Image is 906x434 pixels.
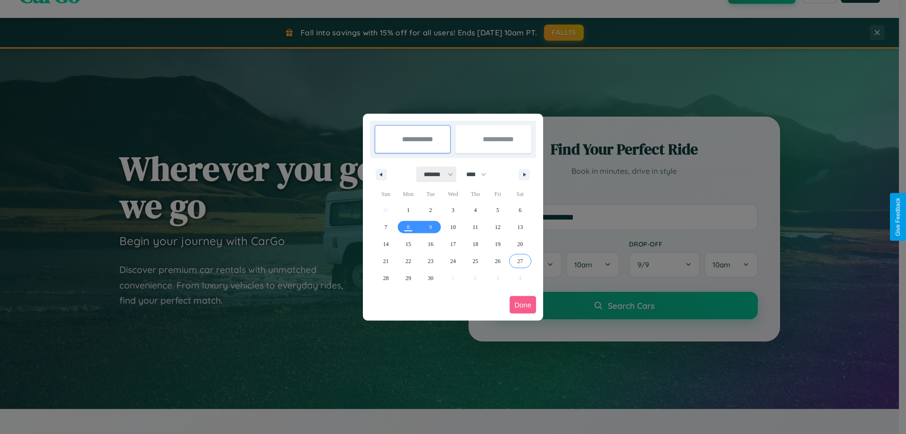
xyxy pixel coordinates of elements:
[407,202,410,219] span: 1
[405,270,411,287] span: 29
[397,219,419,236] button: 8
[419,270,442,287] button: 30
[519,202,521,219] span: 6
[419,187,442,202] span: Tue
[419,236,442,253] button: 16
[428,270,434,287] span: 30
[509,236,531,253] button: 20
[383,270,389,287] span: 28
[496,202,499,219] span: 5
[397,270,419,287] button: 29
[450,219,456,236] span: 10
[510,296,536,314] button: Done
[397,202,419,219] button: 1
[487,236,509,253] button: 19
[442,236,464,253] button: 17
[442,253,464,270] button: 24
[464,202,487,219] button: 4
[895,198,901,236] div: Give Feedback
[375,187,397,202] span: Sun
[429,219,432,236] span: 9
[509,202,531,219] button: 6
[419,202,442,219] button: 2
[428,253,434,270] span: 23
[509,253,531,270] button: 27
[383,236,389,253] span: 14
[474,202,477,219] span: 4
[464,236,487,253] button: 18
[487,202,509,219] button: 5
[487,187,509,202] span: Fri
[517,236,523,253] span: 20
[495,219,501,236] span: 12
[487,219,509,236] button: 12
[487,253,509,270] button: 26
[407,219,410,236] span: 8
[442,187,464,202] span: Wed
[397,236,419,253] button: 15
[442,219,464,236] button: 10
[428,236,434,253] span: 16
[509,219,531,236] button: 13
[464,253,487,270] button: 25
[405,253,411,270] span: 22
[429,202,432,219] span: 2
[375,253,397,270] button: 21
[405,236,411,253] span: 15
[375,270,397,287] button: 28
[464,219,487,236] button: 11
[397,253,419,270] button: 22
[450,253,456,270] span: 24
[472,253,478,270] span: 25
[442,202,464,219] button: 3
[472,236,478,253] span: 18
[419,253,442,270] button: 23
[383,253,389,270] span: 21
[509,187,531,202] span: Sat
[473,219,478,236] span: 11
[452,202,454,219] span: 3
[495,236,501,253] span: 19
[375,219,397,236] button: 7
[517,253,523,270] span: 27
[385,219,387,236] span: 7
[495,253,501,270] span: 26
[419,219,442,236] button: 9
[464,187,487,202] span: Thu
[450,236,456,253] span: 17
[397,187,419,202] span: Mon
[517,219,523,236] span: 13
[375,236,397,253] button: 14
